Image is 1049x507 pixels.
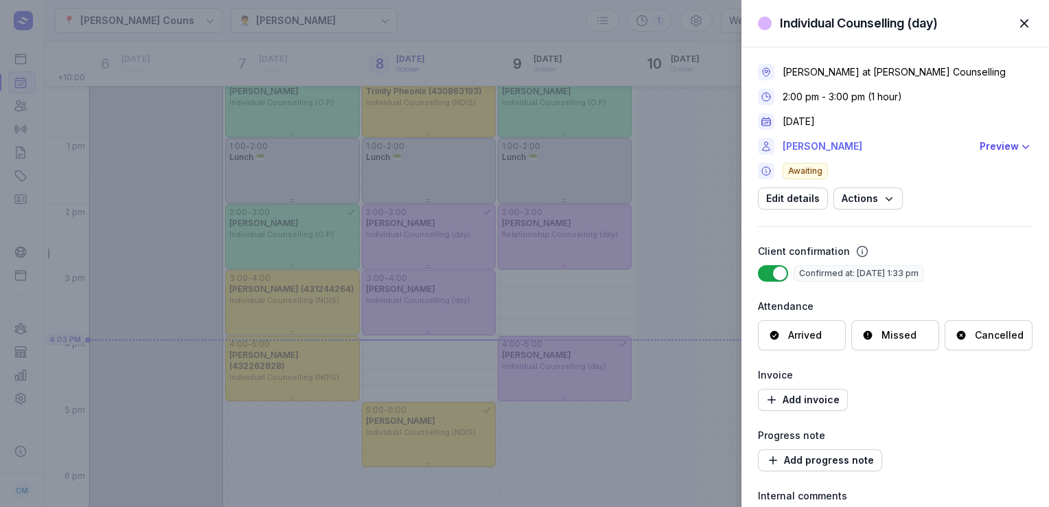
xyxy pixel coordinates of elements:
span: Edit details [766,190,820,207]
div: Missed [881,328,917,342]
button: Preview [980,138,1033,155]
div: Preview [980,138,1019,155]
div: Attendance [758,298,1033,315]
div: Individual Counselling (day) [780,15,938,32]
div: 2:00 pm - 3:00 pm (1 hour) [783,90,902,104]
span: Actions [842,190,895,207]
div: Invoice [758,367,1033,383]
div: Internal comments [758,488,1033,504]
a: [PERSON_NAME] [783,138,971,155]
div: Progress note [758,427,1033,444]
button: Actions [833,188,903,210]
div: [PERSON_NAME] at [PERSON_NAME] Counselling [783,65,1006,79]
div: Arrived [788,328,822,342]
div: Client confirmation [758,243,850,260]
span: Add progress note [766,452,874,469]
div: [DATE] [783,115,815,128]
span: Add invoice [766,392,840,408]
div: Cancelled [975,328,1024,342]
span: Awaiting [783,163,828,179]
span: Confirmed at: [DATE] 1:33 pm [794,265,924,282]
button: Edit details [758,188,828,210]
